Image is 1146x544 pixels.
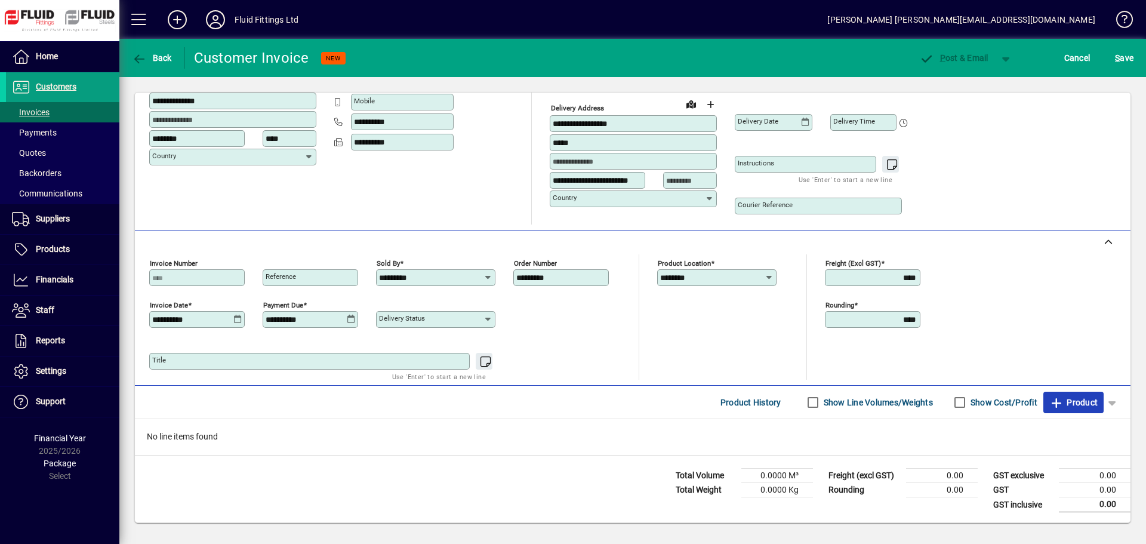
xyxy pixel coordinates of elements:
span: ost & Email [919,53,988,63]
mat-label: Title [152,356,166,364]
span: Home [36,51,58,61]
a: Communications [6,183,119,204]
span: Quotes [12,148,46,158]
a: Support [6,387,119,417]
a: View on map [682,94,701,113]
div: No line items found [135,419,1130,455]
a: Backorders [6,163,119,183]
label: Show Cost/Profit [968,397,1037,408]
button: Post & Email [913,47,994,69]
mat-label: Country [553,193,577,202]
label: Show Line Volumes/Weights [821,397,933,408]
a: Home [6,42,119,72]
td: 0.00 [1059,497,1130,512]
mat-label: Country [152,152,176,160]
span: Support [36,397,66,406]
button: Product History [716,392,786,413]
td: 0.00 [906,469,978,483]
span: Products [36,244,70,254]
a: Knowledge Base [1107,2,1131,41]
span: Package [44,459,76,468]
td: GST inclusive [987,497,1059,512]
td: 0.0000 Kg [741,483,813,497]
button: Save [1112,47,1136,69]
mat-label: Mobile [354,97,375,105]
span: Product [1049,393,1098,412]
a: Settings [6,356,119,386]
td: 0.0000 M³ [741,469,813,483]
span: Product History [720,393,781,412]
span: Financial Year [34,434,86,443]
td: 0.00 [1059,483,1130,497]
a: Staff [6,296,119,325]
button: Product [1043,392,1104,413]
td: 0.00 [1059,469,1130,483]
button: Back [129,47,175,69]
mat-label: Freight (excl GST) [825,259,881,268]
span: Back [132,53,172,63]
span: Cancel [1064,48,1090,67]
span: Payments [12,128,57,137]
mat-label: Product location [658,259,711,268]
mat-label: Reference [266,272,296,281]
a: Quotes [6,143,119,163]
mat-label: Delivery date [738,117,778,125]
td: GST [987,483,1059,497]
mat-hint: Use 'Enter' to start a new line [799,173,892,186]
mat-label: Rounding [825,301,854,309]
a: Payments [6,122,119,143]
span: Reports [36,336,65,345]
td: 0.00 [906,483,978,497]
mat-label: Courier Reference [738,201,793,209]
a: Suppliers [6,204,119,234]
span: S [1115,53,1120,63]
td: Freight (excl GST) [822,469,906,483]
td: Rounding [822,483,906,497]
span: P [940,53,945,63]
mat-label: Invoice number [150,259,198,268]
mat-label: Delivery status [379,314,425,322]
button: Choose address [701,95,720,114]
app-page-header-button: Back [119,47,185,69]
button: Add [158,9,196,30]
a: Financials [6,265,119,295]
span: ave [1115,48,1133,67]
button: Cancel [1061,47,1093,69]
span: NEW [326,54,341,62]
div: Fluid Fittings Ltd [235,10,298,29]
mat-label: Instructions [738,159,774,167]
td: GST exclusive [987,469,1059,483]
mat-label: Order number [514,259,557,268]
div: Customer Invoice [194,48,309,67]
button: Profile [196,9,235,30]
mat-label: Sold by [377,259,400,268]
td: Total Volume [670,469,741,483]
span: Suppliers [36,214,70,223]
mat-label: Payment due [263,301,303,309]
a: Products [6,235,119,265]
span: Invoices [12,107,50,117]
span: Backorders [12,168,61,178]
mat-label: Delivery time [833,117,875,125]
span: Communications [12,189,82,198]
a: Invoices [6,102,119,122]
div: [PERSON_NAME] [PERSON_NAME][EMAIL_ADDRESS][DOMAIN_NAME] [827,10,1095,29]
a: Reports [6,326,119,356]
td: Total Weight [670,483,741,497]
span: Settings [36,366,66,376]
span: Customers [36,82,76,91]
mat-label: Invoice date [150,301,188,309]
span: Staff [36,305,54,315]
mat-hint: Use 'Enter' to start a new line [392,370,486,383]
span: Financials [36,275,73,284]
